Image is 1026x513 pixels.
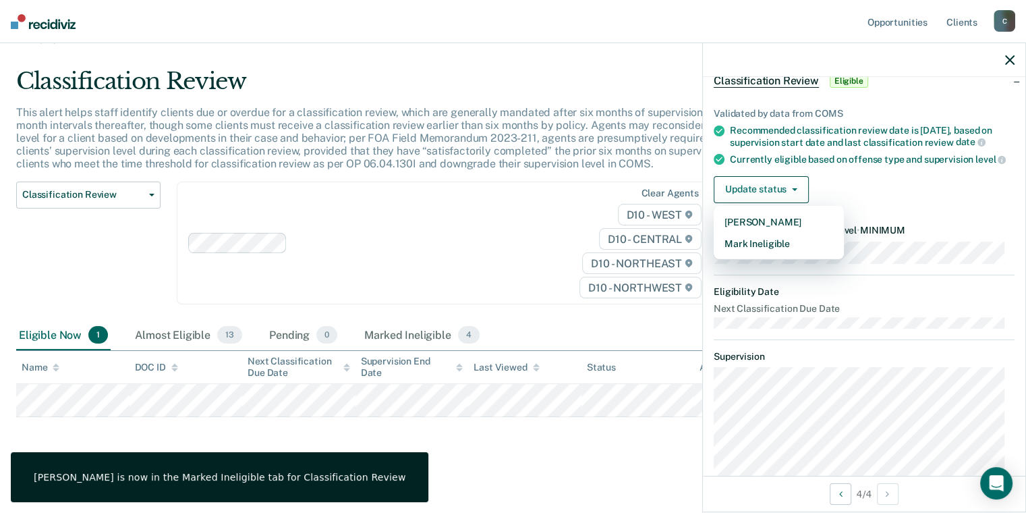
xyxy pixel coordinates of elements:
button: [PERSON_NAME] [714,211,844,233]
dt: Supervision [714,351,1015,362]
div: Assigned to [700,362,763,373]
span: level [975,154,1006,165]
span: D10 - NORTHEAST [582,252,701,274]
span: Classification Review [714,74,819,88]
div: Validated by data from COMS [714,108,1015,119]
div: Eligible Now [16,321,111,350]
div: Status [587,362,616,373]
p: This alert helps staff identify clients due or overdue for a classification review, which are gen... [16,106,782,171]
div: Clear agents [641,188,698,199]
button: Update status [714,176,809,203]
div: Classification ReviewEligible [703,59,1025,103]
div: 4 / 4 [703,476,1025,512]
div: DOC ID [135,362,178,373]
div: Name [22,362,59,373]
span: D10 - CENTRAL [599,228,702,250]
img: Recidiviz [11,14,76,29]
div: Classification Review [16,67,786,106]
button: Mark Ineligible [714,233,844,254]
div: Currently eligible based on offense type and supervision [730,153,1015,165]
button: Previous Opportunity [830,483,851,505]
dt: Next Classification Due Date [714,303,1015,315]
span: 1 [88,326,108,344]
div: Next Classification Due Date [248,356,350,379]
dt: Recommended Supervision Level MINIMUM [714,225,1015,236]
div: [PERSON_NAME] is now in the Marked Ineligible tab for Classification Review [34,471,405,483]
span: D10 - NORTHWEST [579,277,701,298]
div: Last Viewed [474,362,539,373]
span: 4 [458,326,480,344]
span: D10 - WEST [618,204,702,225]
div: Pending [266,321,340,350]
div: Open Intercom Messenger [980,467,1013,500]
div: Almost Eligible [132,321,245,350]
div: Supervision End Date [361,356,463,379]
span: Eligible [830,74,868,88]
span: 0 [316,326,337,344]
span: date [955,136,985,147]
button: Next Opportunity [877,483,899,505]
span: • [857,225,860,236]
div: C [994,10,1015,32]
div: Recommended classification review date is [DATE], based on supervision start date and last classi... [730,125,1015,148]
div: Marked Ineligible [362,321,482,350]
dt: Eligibility Date [714,286,1015,298]
span: Classification Review [22,189,144,200]
span: 13 [217,326,242,344]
